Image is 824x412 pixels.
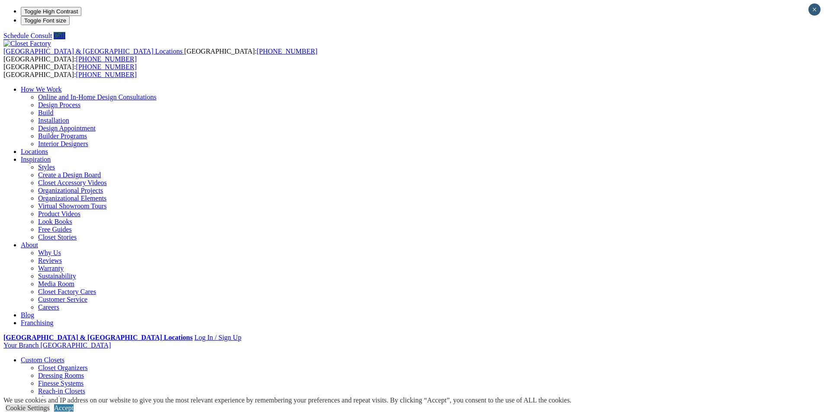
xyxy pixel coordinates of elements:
[38,109,54,116] a: Build
[76,55,137,63] a: [PHONE_NUMBER]
[38,93,157,101] a: Online and In-Home Design Consultations
[3,342,111,349] a: Your Branch [GEOGRAPHIC_DATA]
[38,387,85,395] a: Reach-in Closets
[38,233,77,241] a: Closet Stories
[38,101,80,109] a: Design Process
[24,17,66,24] span: Toggle Font size
[38,210,80,217] a: Product Videos
[38,202,107,210] a: Virtual Showroom Tours
[38,171,101,179] a: Create a Design Board
[38,226,72,233] a: Free Guides
[24,8,78,15] span: Toggle High Contrast
[38,249,61,256] a: Why Us
[38,280,74,287] a: Media Room
[38,125,96,132] a: Design Appointment
[3,48,317,63] span: [GEOGRAPHIC_DATA]: [GEOGRAPHIC_DATA]:
[3,32,52,39] a: Schedule Consult
[38,195,106,202] a: Organizational Elements
[38,288,96,295] a: Closet Factory Cares
[54,404,74,412] a: Accept
[21,86,62,93] a: How We Work
[38,395,74,402] a: Shoe Closets
[38,380,83,387] a: Finesse Systems
[76,71,137,78] a: [PHONE_NUMBER]
[38,265,64,272] a: Warranty
[38,272,76,280] a: Sustainability
[6,404,50,412] a: Cookie Settings
[194,334,241,341] a: Log In / Sign Up
[38,140,88,147] a: Interior Designers
[21,241,38,249] a: About
[40,342,111,349] span: [GEOGRAPHIC_DATA]
[38,296,87,303] a: Customer Service
[3,40,51,48] img: Closet Factory
[3,63,137,78] span: [GEOGRAPHIC_DATA]: [GEOGRAPHIC_DATA]:
[38,364,88,371] a: Closet Organizers
[3,342,38,349] span: Your Branch
[38,132,87,140] a: Builder Programs
[3,48,183,55] span: [GEOGRAPHIC_DATA] & [GEOGRAPHIC_DATA] Locations
[38,179,107,186] a: Closet Accessory Videos
[38,303,59,311] a: Careers
[21,156,51,163] a: Inspiration
[38,257,62,264] a: Reviews
[808,3,821,16] button: Close
[21,7,81,16] button: Toggle High Contrast
[21,356,64,364] a: Custom Closets
[256,48,317,55] a: [PHONE_NUMBER]
[21,148,48,155] a: Locations
[3,396,571,404] div: We use cookies and IP address on our website to give you the most relevant experience by remember...
[54,32,65,39] a: Call
[3,48,184,55] a: [GEOGRAPHIC_DATA] & [GEOGRAPHIC_DATA] Locations
[38,218,72,225] a: Look Books
[38,117,69,124] a: Installation
[38,163,55,171] a: Styles
[21,319,54,326] a: Franchising
[38,187,103,194] a: Organizational Projects
[21,311,34,319] a: Blog
[21,16,70,25] button: Toggle Font size
[38,372,84,379] a: Dressing Rooms
[3,334,192,341] a: [GEOGRAPHIC_DATA] & [GEOGRAPHIC_DATA] Locations
[76,63,137,70] a: [PHONE_NUMBER]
